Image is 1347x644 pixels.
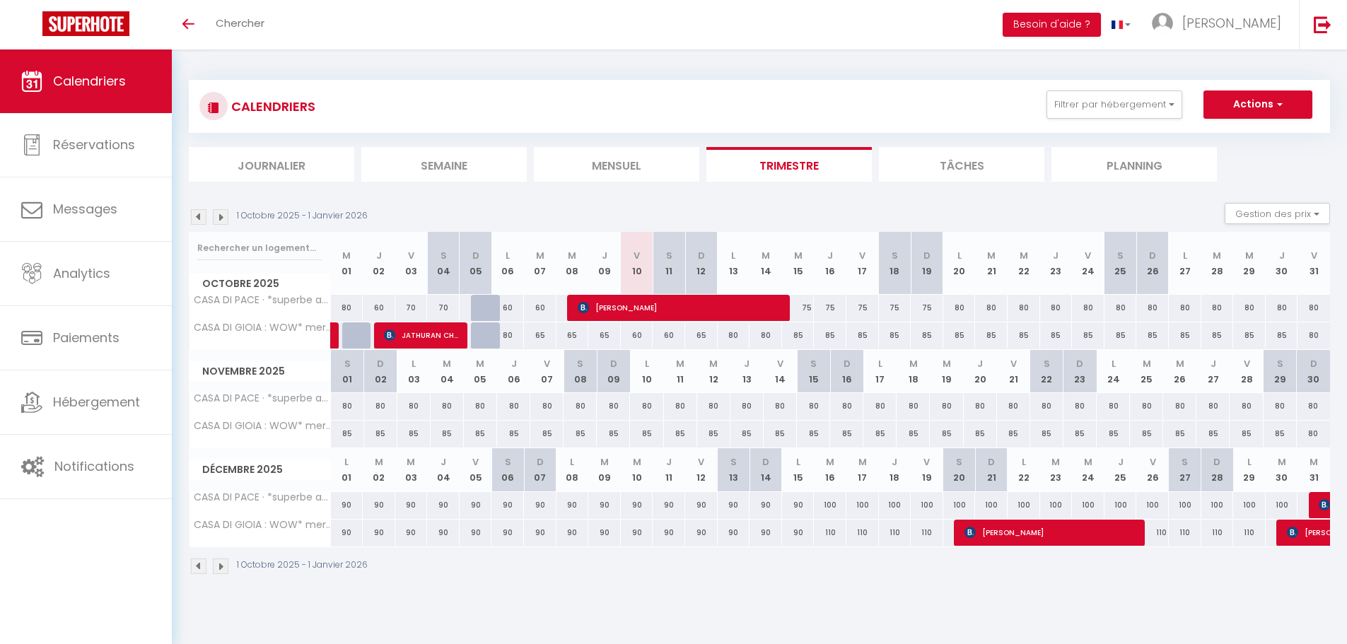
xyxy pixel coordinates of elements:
span: [PERSON_NAME] [578,294,783,321]
th: 06 [491,448,524,491]
div: 85 [897,421,930,447]
div: 85 [431,421,464,447]
div: 85 [1063,421,1097,447]
div: 85 [1040,322,1073,349]
div: 85 [664,421,697,447]
span: Chercher [216,16,264,30]
abbr: L [1183,249,1187,262]
li: Planning [1051,147,1217,182]
abbr: S [1044,357,1050,370]
abbr: D [377,357,384,370]
abbr: M [1143,357,1151,370]
li: Semaine [361,147,527,182]
div: 85 [697,421,730,447]
div: 80 [897,393,930,419]
div: 80 [750,322,782,349]
th: 12 [685,448,718,491]
th: 24 [1097,350,1130,393]
abbr: M [794,249,803,262]
th: 01 [331,448,363,491]
abbr: M [1020,249,1028,262]
th: 28 [1230,350,1263,393]
abbr: M [676,357,684,370]
div: 80 [1298,322,1330,349]
div: 85 [846,322,879,349]
div: 80 [530,393,564,419]
th: 10 [630,350,663,393]
div: 80 [930,393,963,419]
th: 04 [427,448,460,491]
div: 80 [431,393,464,419]
span: JATHURAN CHANDIRAMOORTHY [384,322,460,349]
div: 85 [814,322,846,349]
th: 13 [718,232,750,295]
th: 30 [1297,350,1330,393]
div: 85 [1264,421,1297,447]
div: 85 [830,421,863,447]
img: logout [1314,16,1331,33]
span: Analytics [53,264,110,282]
th: 03 [397,350,431,393]
th: 13 [718,448,750,491]
button: Filtrer par hébergement [1046,90,1182,119]
div: 80 [1266,295,1298,321]
abbr: L [1112,357,1116,370]
th: 30 [1266,232,1298,295]
abbr: V [777,357,783,370]
th: 29 [1264,350,1297,393]
abbr: J [376,249,382,262]
div: 75 [911,295,943,321]
abbr: L [506,249,510,262]
abbr: J [602,249,607,262]
div: 85 [1201,322,1234,349]
div: 85 [911,322,943,349]
div: 85 [1163,421,1196,447]
abbr: J [511,357,517,370]
div: 80 [597,393,630,419]
div: 80 [630,393,663,419]
th: 23 [1063,350,1097,393]
th: 17 [846,232,879,295]
abbr: V [634,249,640,262]
div: 80 [1169,295,1201,321]
abbr: D [698,249,705,262]
th: 07 [524,448,556,491]
th: 19 [911,448,943,491]
abbr: V [1010,357,1017,370]
th: 17 [846,448,879,491]
th: 29 [1233,232,1266,295]
div: 85 [1233,322,1266,349]
abbr: M [443,357,451,370]
div: 85 [943,322,976,349]
th: 16 [814,448,846,491]
th: 08 [564,350,597,393]
th: 19 [911,232,943,295]
th: 05 [464,350,497,393]
div: 80 [1297,393,1330,419]
th: 14 [764,350,797,393]
abbr: L [957,249,962,262]
div: 80 [697,393,730,419]
li: Trimestre [706,147,872,182]
div: 85 [1230,421,1263,447]
div: 60 [621,322,653,349]
abbr: M [987,249,996,262]
div: 80 [797,393,830,419]
abbr: M [943,357,951,370]
th: 23 [1040,232,1073,295]
abbr: D [1310,357,1317,370]
div: 80 [464,393,497,419]
th: 20 [964,350,997,393]
span: CASA DI PACE · *superbe app* vue mer/Parking/Piscine/Plage/Climat [192,295,333,305]
th: 28 [1201,232,1234,295]
div: 80 [1163,393,1196,419]
abbr: D [1149,249,1156,262]
abbr: D [923,249,931,262]
th: 07 [530,350,564,393]
th: 25 [1104,232,1137,295]
th: 01 [331,232,363,295]
th: 22 [1030,350,1063,393]
th: 18 [897,350,930,393]
th: 04 [427,232,460,295]
th: 05 [460,448,492,491]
